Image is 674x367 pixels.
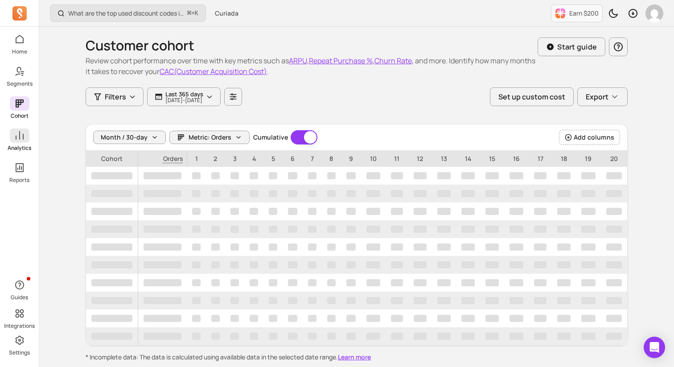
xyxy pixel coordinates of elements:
[250,226,258,233] span: ‌
[9,349,30,356] p: Settings
[606,297,622,304] span: ‌
[192,208,201,215] span: ‌
[288,297,297,304] span: ‌
[308,172,316,179] span: ‌
[510,261,524,268] span: ‌
[10,276,29,303] button: Guides
[211,279,220,286] span: ‌
[308,315,316,322] span: ‌
[230,190,239,197] span: ‌
[557,190,571,197] span: ‌
[91,226,132,233] span: ‌
[557,279,571,286] span: ‌
[230,333,239,340] span: ‌
[192,226,201,233] span: ‌
[91,279,132,286] span: ‌
[253,133,288,142] label: Cumulative
[485,315,499,322] span: ‌
[250,243,258,251] span: ‌
[480,151,504,167] p: 15
[91,190,132,197] span: ‌
[557,41,597,52] p: Start guide
[414,243,427,251] span: ‌
[581,333,596,340] span: ‌
[327,208,336,215] span: ‌
[606,315,622,322] span: ‌
[386,151,408,167] p: 11
[230,297,239,304] span: ‌
[288,279,297,286] span: ‌
[244,151,263,167] p: 4
[534,243,547,251] span: ‌
[574,133,614,142] span: Add columns
[510,226,524,233] span: ‌
[7,80,33,87] p: Segments
[346,208,356,215] span: ‌
[366,279,381,286] span: ‌
[327,261,336,268] span: ‌
[250,172,258,179] span: ‌
[192,315,201,322] span: ‌
[437,172,451,179] span: ‌
[432,151,456,167] p: 13
[288,243,297,251] span: ‌
[50,4,206,22] button: What are the top used discount codes in my campaigns?⌘+K
[461,297,475,304] span: ‌
[534,315,547,322] span: ‌
[490,87,574,106] button: Set up custom cost
[366,243,381,251] span: ‌
[366,297,381,304] span: ‌
[361,151,386,167] p: 10
[91,208,132,215] span: ‌
[485,279,499,286] span: ‌
[230,172,239,179] span: ‌
[581,226,596,233] span: ‌
[414,208,427,215] span: ‌
[187,8,192,19] kbd: ⌘
[586,91,608,102] span: Export
[269,297,277,304] span: ‌
[230,315,239,322] span: ‌
[269,315,277,322] span: ‌
[437,226,451,233] span: ‌
[230,226,239,233] span: ‌
[461,172,475,179] span: ‌
[327,279,336,286] span: ‌
[189,133,231,142] span: Metric: Orders
[366,190,381,197] span: ‌
[461,333,475,340] span: ‌
[366,315,381,322] span: ‌
[461,190,475,197] span: ‌
[169,131,250,144] button: Metric: Orders
[414,226,427,233] span: ‌
[510,190,524,197] span: ‌
[414,297,427,304] span: ‌
[192,279,201,286] span: ‌
[211,315,220,322] span: ‌
[283,151,303,167] p: 6
[346,226,356,233] span: ‌
[250,261,258,268] span: ‌
[366,226,381,233] span: ‌
[534,261,547,268] span: ‌
[606,208,622,215] span: ‌
[160,66,267,77] button: CAC(Customer Acquisition Cost)
[308,226,316,233] span: ‌
[211,261,220,268] span: ‌
[4,322,35,330] p: Integrations
[211,208,220,215] span: ‌
[144,315,181,322] span: ‌
[606,279,622,286] span: ‌
[308,333,316,340] span: ‌
[105,91,126,102] span: Filters
[86,151,138,167] p: Cohort
[534,333,547,340] span: ‌
[250,279,258,286] span: ‌
[327,315,336,322] span: ‌
[192,297,201,304] span: ‌
[552,151,576,167] p: 18
[557,226,571,233] span: ‌
[391,333,403,340] span: ‌
[485,333,499,340] span: ‌
[601,151,627,167] p: 20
